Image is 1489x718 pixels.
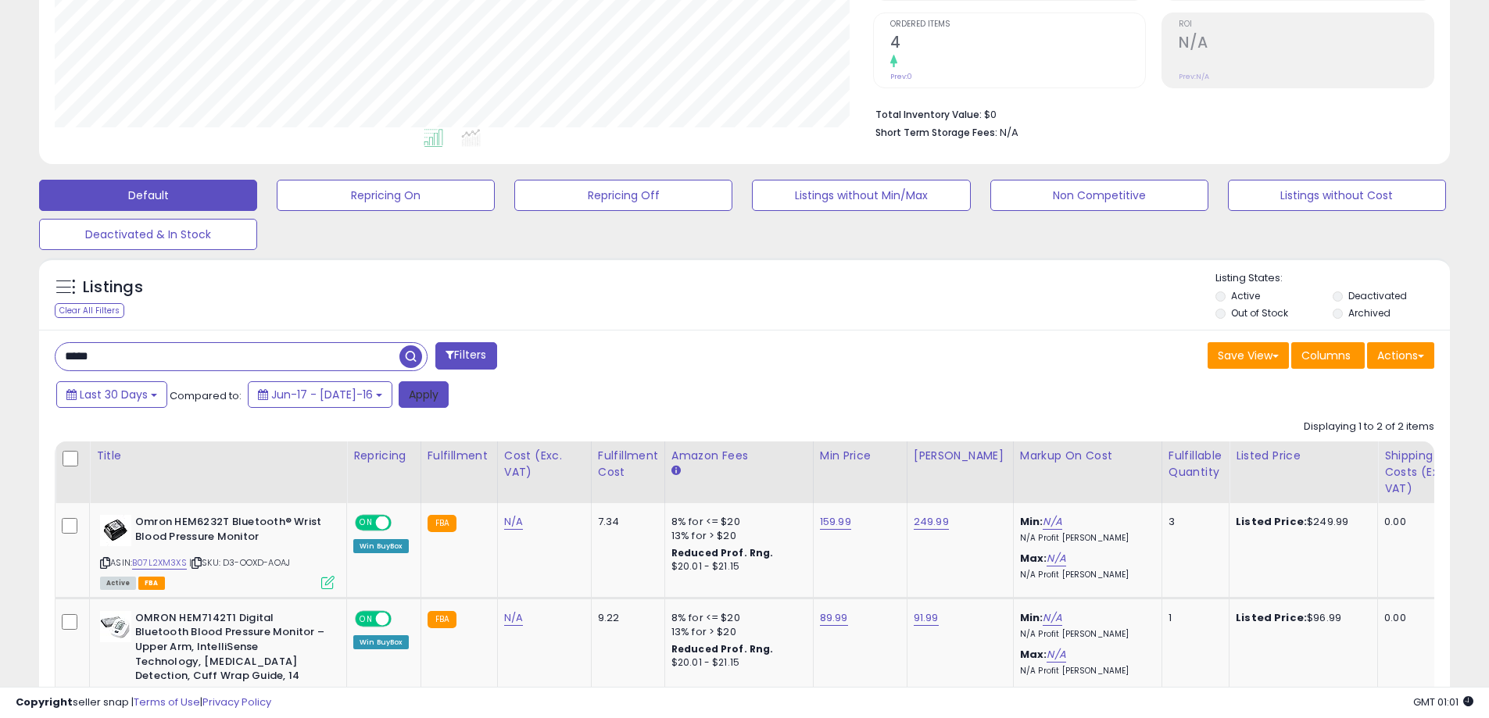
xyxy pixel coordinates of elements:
div: 13% for > $20 [671,625,801,639]
div: Fulfillable Quantity [1169,448,1222,480]
div: ASIN: [100,515,335,588]
span: ON [356,516,376,530]
div: Clear All Filters [55,303,124,318]
a: 91.99 [914,610,939,626]
button: Last 30 Days [56,381,167,408]
div: 7.34 [598,515,653,529]
span: Last 30 Days [80,387,148,402]
div: 0.00 [1384,611,1459,625]
a: Terms of Use [134,695,200,709]
button: Listings without Cost [1228,180,1446,211]
div: Shipping Costs (Exc. VAT) [1384,448,1465,497]
a: N/A [504,514,523,530]
a: Privacy Policy [202,695,271,709]
div: $20.01 - $21.15 [671,560,801,573]
p: N/A Profit [PERSON_NAME] [1020,629,1150,640]
div: Listed Price [1236,448,1371,464]
p: Listing States: [1215,271,1450,286]
a: N/A [1047,551,1065,566]
span: FBA [138,577,165,590]
button: Non Competitive [990,180,1208,211]
div: 13% for > $20 [671,529,801,543]
span: Compared to: [170,388,242,403]
div: Displaying 1 to 2 of 2 items [1304,420,1434,434]
small: FBA [428,611,456,628]
h5: Listings [83,277,143,298]
p: N/A Profit [PERSON_NAME] [1020,666,1150,677]
a: B07L2XM3XS [132,556,187,570]
li: $0 [875,104,1423,123]
a: N/A [1043,514,1061,530]
div: Win BuyBox [353,635,409,649]
div: $20.01 - $21.15 [671,656,801,670]
div: seller snap | | [16,695,271,710]
div: Fulfillment [428,448,491,464]
span: Columns [1301,348,1351,363]
button: Jun-17 - [DATE]-16 [248,381,392,408]
b: Omron HEM6232T Bluetooth® Wrist Blood Pressure Monitor [135,515,325,548]
label: Archived [1348,306,1391,320]
b: Max: [1020,551,1047,566]
h2: N/A [1179,34,1434,55]
span: ROI [1179,20,1434,29]
span: All listings currently available for purchase on Amazon [100,577,136,590]
small: Amazon Fees. [671,464,681,478]
span: Jun-17 - [DATE]-16 [271,387,373,402]
button: Filters [435,342,496,370]
a: 89.99 [820,610,848,626]
b: OMRON HEM7142T1 Digital Bluetooth Blood Pressure Monitor – Upper Arm, IntelliSense Technology, [M... [135,611,325,702]
th: The percentage added to the cost of goods (COGS) that forms the calculator for Min & Max prices. [1013,441,1161,503]
div: Amazon Fees [671,448,807,464]
p: N/A Profit [PERSON_NAME] [1020,570,1150,580]
div: Cost (Exc. VAT) [504,448,585,480]
span: 2025-08-16 01:01 GMT [1413,695,1473,709]
button: Deactivated & In Stock [39,219,257,250]
div: Win BuyBox [353,539,409,553]
b: Reduced Prof. Rng. [671,546,774,559]
div: Repricing [353,448,414,464]
button: Save View [1208,342,1289,369]
div: Markup on Cost [1020,448,1155,464]
div: 3 [1169,515,1217,529]
span: N/A [1000,125,1018,140]
b: Max: [1020,647,1047,662]
button: Columns [1291,342,1365,369]
div: Fulfillment Cost [598,448,658,480]
span: OFF [389,612,414,625]
div: Title [96,448,340,464]
span: ON [356,612,376,625]
p: N/A Profit [PERSON_NAME] [1020,533,1150,544]
button: Apply [399,381,449,408]
button: Repricing Off [514,180,732,211]
span: Ordered Items [890,20,1145,29]
label: Deactivated [1348,289,1407,302]
img: 315ug8gyTcL._SL40_.jpg [100,515,131,546]
b: Listed Price: [1236,610,1307,625]
a: 249.99 [914,514,949,530]
div: Min Price [820,448,900,464]
b: Min: [1020,610,1043,625]
img: 31r28zn+v9L._SL40_.jpg [100,611,131,642]
button: Repricing On [277,180,495,211]
small: Prev: 0 [890,72,912,81]
div: 8% for <= $20 [671,611,801,625]
small: Prev: N/A [1179,72,1209,81]
b: Total Inventory Value: [875,108,982,121]
div: [PERSON_NAME] [914,448,1007,464]
a: N/A [1043,610,1061,626]
strong: Copyright [16,695,73,709]
div: 1 [1169,611,1217,625]
a: N/A [504,610,523,626]
div: $249.99 [1236,515,1366,529]
small: FBA [428,515,456,532]
div: $96.99 [1236,611,1366,625]
span: OFF [389,516,414,530]
button: Listings without Min/Max [752,180,970,211]
b: Min: [1020,514,1043,529]
label: Out of Stock [1231,306,1288,320]
a: 159.99 [820,514,851,530]
span: | SKU: D3-OOXD-AOAJ [189,556,290,569]
b: Short Term Storage Fees: [875,126,997,139]
b: Listed Price: [1236,514,1307,529]
a: N/A [1047,647,1065,663]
